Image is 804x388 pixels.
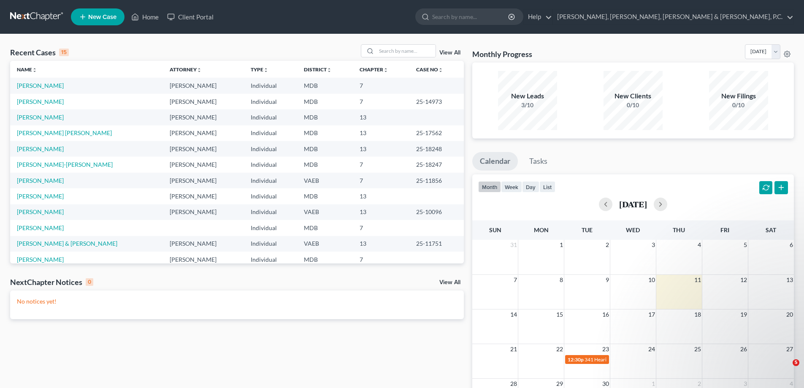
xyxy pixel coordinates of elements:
[17,240,117,247] a: [PERSON_NAME] & [PERSON_NAME]
[327,68,332,73] i: unfold_more
[263,68,268,73] i: unfold_more
[297,109,353,125] td: MDB
[619,200,647,209] h2: [DATE]
[353,252,409,267] td: 7
[163,9,218,24] a: Client Portal
[17,129,112,136] a: [PERSON_NAME] [PERSON_NAME]
[163,109,244,125] td: [PERSON_NAME]
[709,101,768,109] div: 0/10
[409,125,464,141] td: 25-17562
[17,161,113,168] a: [PERSON_NAME]-[PERSON_NAME]
[720,226,729,233] span: Fri
[553,9,793,24] a: [PERSON_NAME], [PERSON_NAME], [PERSON_NAME] & [PERSON_NAME], P.C.
[163,141,244,157] td: [PERSON_NAME]
[297,220,353,236] td: MDB
[534,226,549,233] span: Mon
[244,236,297,252] td: Individual
[163,236,244,252] td: [PERSON_NAME]
[409,141,464,157] td: 25-18248
[626,226,640,233] span: Wed
[297,94,353,109] td: MDB
[585,356,705,363] span: 341 Hearing for [PERSON_NAME] & [PERSON_NAME]
[86,278,93,286] div: 0
[17,208,64,215] a: [PERSON_NAME]
[244,109,297,125] td: Individual
[416,66,443,73] a: Case Nounfold_more
[163,157,244,172] td: [PERSON_NAME]
[360,66,388,73] a: Chapterunfold_more
[604,91,663,101] div: New Clients
[353,173,409,188] td: 7
[472,152,518,171] a: Calendar
[775,359,796,380] iframe: Intercom live chat
[297,78,353,93] td: MDB
[127,9,163,24] a: Home
[297,204,353,220] td: VAEB
[297,157,353,172] td: MDB
[432,9,509,24] input: Search by name...
[163,252,244,267] td: [PERSON_NAME]
[17,145,64,152] a: [PERSON_NAME]
[509,309,518,320] span: 14
[605,240,610,250] span: 2
[439,50,460,56] a: View All
[555,344,564,354] span: 22
[697,240,702,250] span: 4
[539,181,555,193] button: list
[582,226,593,233] span: Tue
[647,275,656,285] span: 10
[709,91,768,101] div: New Filings
[383,68,388,73] i: unfold_more
[376,45,436,57] input: Search by name...
[297,252,353,267] td: MDB
[501,181,522,193] button: week
[244,78,297,93] td: Individual
[17,82,64,89] a: [PERSON_NAME]
[789,240,794,250] span: 6
[163,125,244,141] td: [PERSON_NAME]
[478,181,501,193] button: month
[604,101,663,109] div: 0/10
[163,204,244,220] td: [PERSON_NAME]
[163,173,244,188] td: [PERSON_NAME]
[522,152,555,171] a: Tasks
[17,224,64,231] a: [PERSON_NAME]
[197,68,202,73] i: unfold_more
[297,236,353,252] td: VAEB
[244,125,297,141] td: Individual
[163,188,244,204] td: [PERSON_NAME]
[472,49,532,59] h3: Monthly Progress
[489,226,501,233] span: Sun
[509,240,518,250] span: 31
[409,236,464,252] td: 25-11751
[10,277,93,287] div: NextChapter Notices
[244,188,297,204] td: Individual
[32,68,37,73] i: unfold_more
[793,359,799,366] span: 5
[17,297,457,306] p: No notices yet!
[59,49,69,56] div: 15
[555,309,564,320] span: 15
[766,226,776,233] span: Sat
[559,275,564,285] span: 8
[163,78,244,93] td: [PERSON_NAME]
[251,66,268,73] a: Typeunfold_more
[353,125,409,141] td: 13
[522,181,539,193] button: day
[297,173,353,188] td: VAEB
[743,240,748,250] span: 5
[297,125,353,141] td: MDB
[17,256,64,263] a: [PERSON_NAME]
[739,275,748,285] span: 12
[17,66,37,73] a: Nameunfold_more
[693,275,702,285] span: 11
[601,344,610,354] span: 23
[409,204,464,220] td: 25-10096
[513,275,518,285] span: 7
[17,177,64,184] a: [PERSON_NAME]
[17,193,64,200] a: [PERSON_NAME]
[409,173,464,188] td: 25-11856
[244,94,297,109] td: Individual
[17,98,64,105] a: [PERSON_NAME]
[353,78,409,93] td: 7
